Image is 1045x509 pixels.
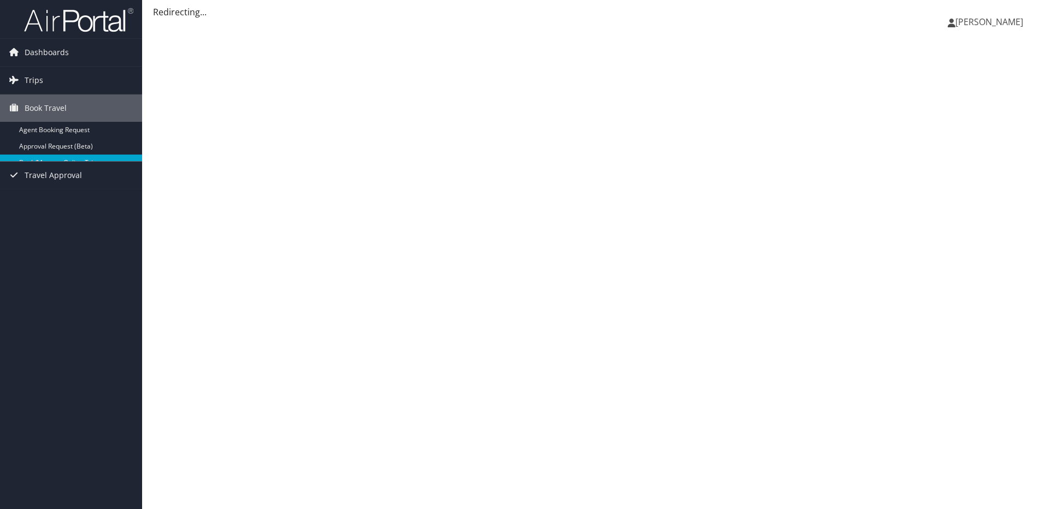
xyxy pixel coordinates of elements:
[153,5,1034,19] div: Redirecting...
[25,39,69,66] span: Dashboards
[25,162,82,189] span: Travel Approval
[955,16,1023,28] span: [PERSON_NAME]
[948,5,1034,38] a: [PERSON_NAME]
[25,94,67,122] span: Book Travel
[24,7,133,33] img: airportal-logo.png
[25,67,43,94] span: Trips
